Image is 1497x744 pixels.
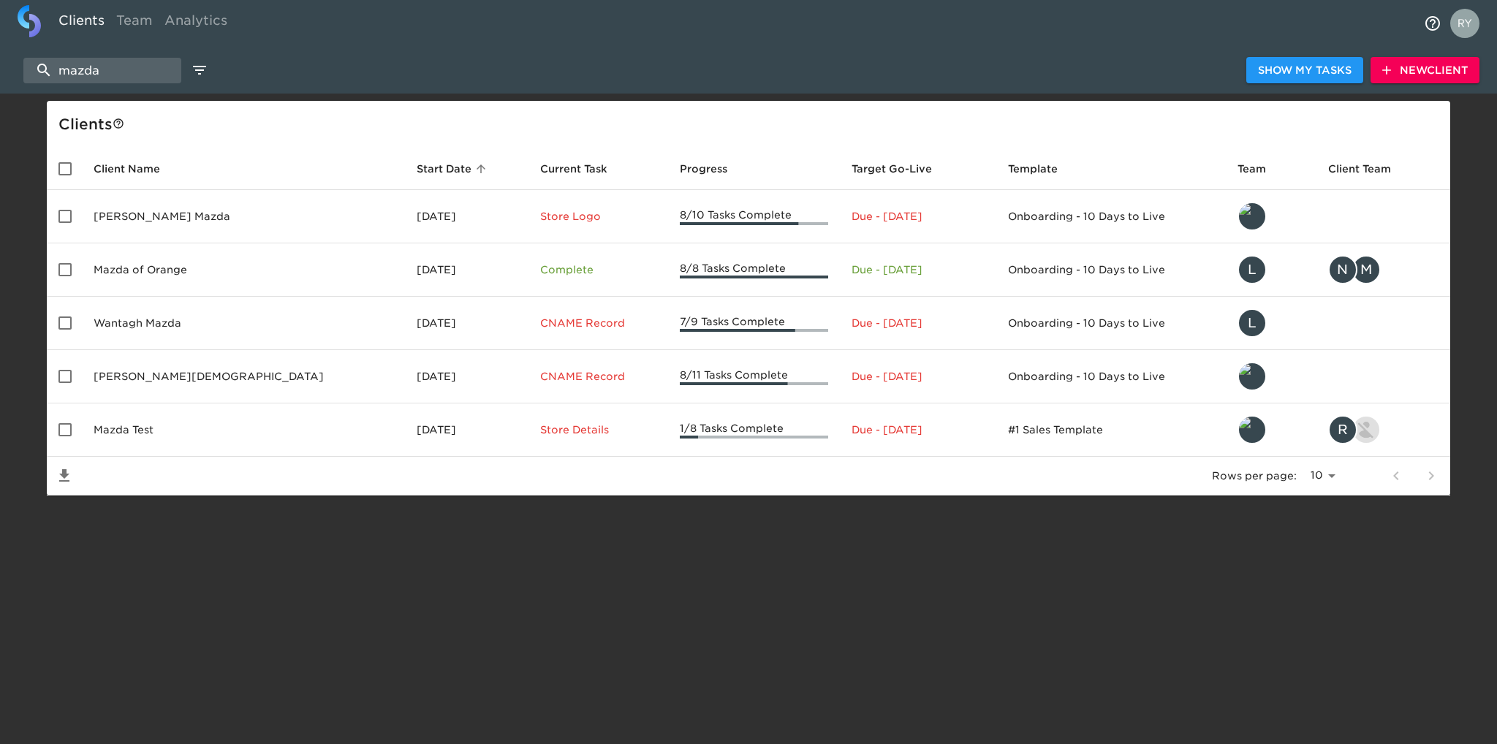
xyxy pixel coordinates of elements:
[1238,255,1267,284] div: L
[405,403,528,457] td: [DATE]
[187,58,212,83] button: edit
[417,160,490,178] span: Start Date
[1415,6,1450,41] button: notifications
[47,458,82,493] button: Save List
[668,243,840,297] td: 8/8 Tasks Complete
[1328,255,1357,284] div: N
[82,297,405,350] td: Wantagh Mazda
[540,422,656,437] p: Store Details
[1238,255,1304,284] div: lauren.seimas@roadster.com
[1382,61,1468,80] span: New Client
[58,113,1444,136] div: Client s
[996,243,1226,297] td: Onboarding - 10 Days to Live
[852,160,932,178] span: Calculated based on the start date and the duration of all Tasks contained in this Hub.
[23,58,181,83] input: search
[1352,255,1381,284] div: M
[1371,57,1479,84] button: NewClient
[1328,160,1410,178] span: Client Team
[405,350,528,403] td: [DATE]
[1328,415,1357,444] div: R
[996,297,1226,350] td: Onboarding - 10 Days to Live
[680,160,746,178] span: Progress
[996,403,1226,457] td: #1 Sales Template
[1212,468,1297,483] p: Rows per page:
[668,403,840,457] td: 1/8 Tasks Complete
[996,350,1226,403] td: Onboarding - 10 Days to Live
[1238,308,1267,338] div: L
[852,209,985,224] p: Due - [DATE]
[18,5,41,37] img: logo
[668,297,840,350] td: 7/9 Tasks Complete
[1238,362,1304,391] div: leland@roadster.com
[1328,415,1439,444] div: rebecca.faulkner@roadster.com, nikko.foster@roadster.com
[1239,417,1265,443] img: leland@roadster.com
[159,5,233,41] a: Analytics
[1450,9,1479,38] img: Profile
[1238,202,1304,231] div: leland@roadster.com
[405,190,528,243] td: [DATE]
[1239,203,1265,229] img: leland@roadster.com
[82,190,405,243] td: [PERSON_NAME] Mazda
[47,148,1450,496] table: enhanced table
[53,5,110,41] a: Clients
[996,190,1226,243] td: Onboarding - 10 Days to Live
[1238,308,1304,338] div: lauren.seimas@roadster.com
[852,316,985,330] p: Due - [DATE]
[1303,465,1341,487] select: rows per page
[405,297,528,350] td: [DATE]
[1008,160,1077,178] span: Template
[1238,415,1304,444] div: leland@roadster.com
[82,350,405,403] td: [PERSON_NAME][DEMOGRAPHIC_DATA]
[540,262,656,277] p: Complete
[405,243,528,297] td: [DATE]
[852,262,985,277] p: Due - [DATE]
[540,209,656,224] p: Store Logo
[540,160,626,178] span: Current Task
[82,243,405,297] td: Mazda of Orange
[852,160,951,178] span: Target Go-Live
[668,190,840,243] td: 8/10 Tasks Complete
[1353,417,1379,443] img: nikko.foster@roadster.com
[1238,160,1285,178] span: Team
[1258,61,1352,80] span: Show My Tasks
[540,316,656,330] p: CNAME Record
[82,403,405,457] td: Mazda Test
[852,369,985,384] p: Due - [DATE]
[1246,57,1363,84] button: Show My Tasks
[540,160,607,178] span: This is the next Task in this Hub that should be completed
[1328,255,1439,284] div: nchacon@mazdaoforange.com, mdelgado@mazdaoforange.com
[1239,363,1265,390] img: leland@roadster.com
[852,422,985,437] p: Due - [DATE]
[94,160,179,178] span: Client Name
[540,369,656,384] p: CNAME Record
[110,5,159,41] a: Team
[668,350,840,403] td: 8/11 Tasks Complete
[113,118,124,129] svg: This is a list of all of your clients and clients shared with you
